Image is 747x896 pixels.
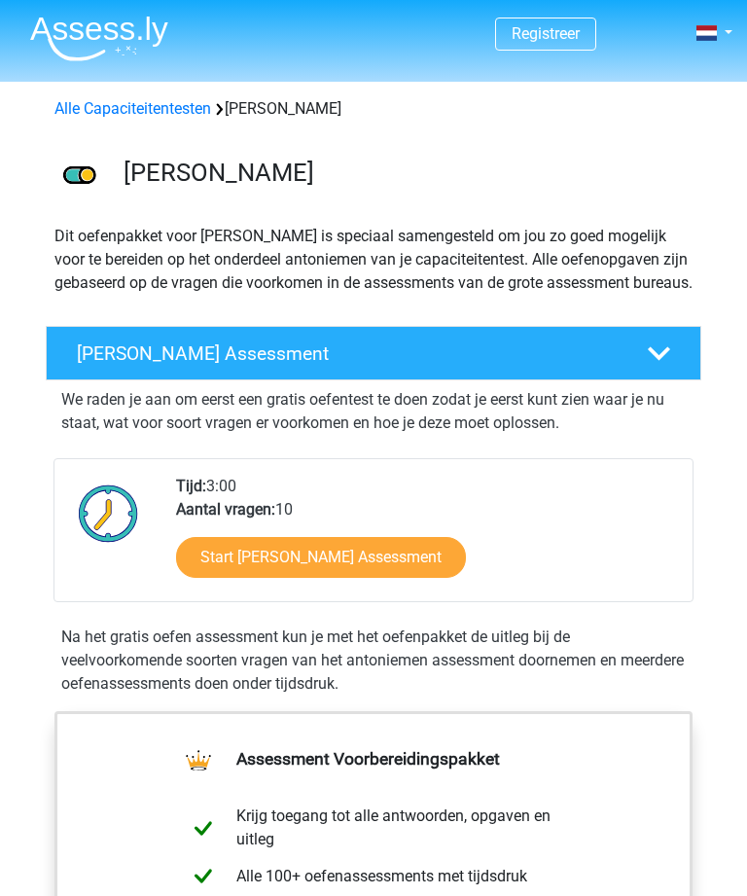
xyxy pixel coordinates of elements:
[54,99,211,118] a: Alle Capaciteitentesten
[77,342,619,365] h4: [PERSON_NAME] Assessment
[38,326,709,380] a: [PERSON_NAME] Assessment
[176,477,206,495] b: Tijd:
[176,537,466,578] a: Start [PERSON_NAME] Assessment
[53,626,694,696] div: Na het gratis oefen assessment kun je met het oefenpakket de uitleg bij de veelvoorkomende soorte...
[124,158,686,188] h3: [PERSON_NAME]
[47,97,700,121] div: [PERSON_NAME]
[61,388,686,435] p: We raden je aan om eerst een gratis oefentest te doen zodat je eerst kunt zien waar je nu staat, ...
[70,475,147,551] img: Klok
[47,144,112,209] img: antoniemen
[176,500,275,519] b: Aantal vragen:
[161,475,692,601] div: 3:00 10
[30,16,168,61] img: Assessly
[54,225,693,295] p: Dit oefenpakket voor [PERSON_NAME] is speciaal samengesteld om jou zo goed mogelijk voor te berei...
[512,24,580,43] a: Registreer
